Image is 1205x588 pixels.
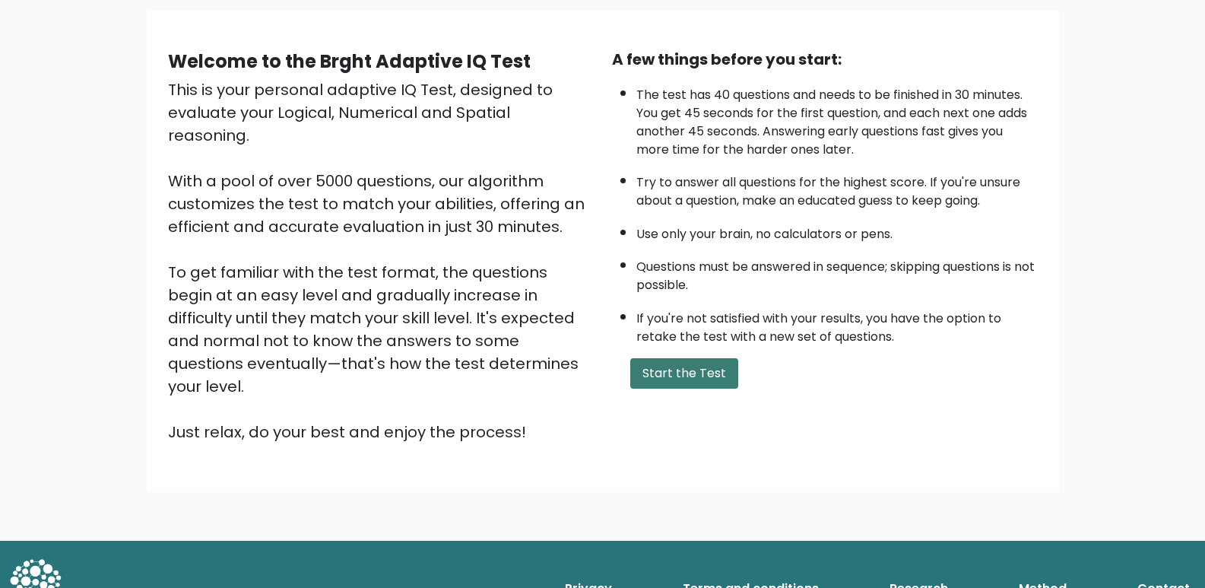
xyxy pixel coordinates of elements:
[636,302,1038,346] li: If you're not satisfied with your results, you have the option to retake the test with a new set ...
[630,358,738,389] button: Start the Test
[168,49,531,74] b: Welcome to the Brght Adaptive IQ Test
[636,78,1038,159] li: The test has 40 questions and needs to be finished in 30 minutes. You get 45 seconds for the firs...
[636,166,1038,210] li: Try to answer all questions for the highest score. If you're unsure about a question, make an edu...
[612,48,1038,71] div: A few things before you start:
[636,250,1038,294] li: Questions must be answered in sequence; skipping questions is not possible.
[636,218,1038,243] li: Use only your brain, no calculators or pens.
[168,78,594,443] div: This is your personal adaptive IQ Test, designed to evaluate your Logical, Numerical and Spatial ...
